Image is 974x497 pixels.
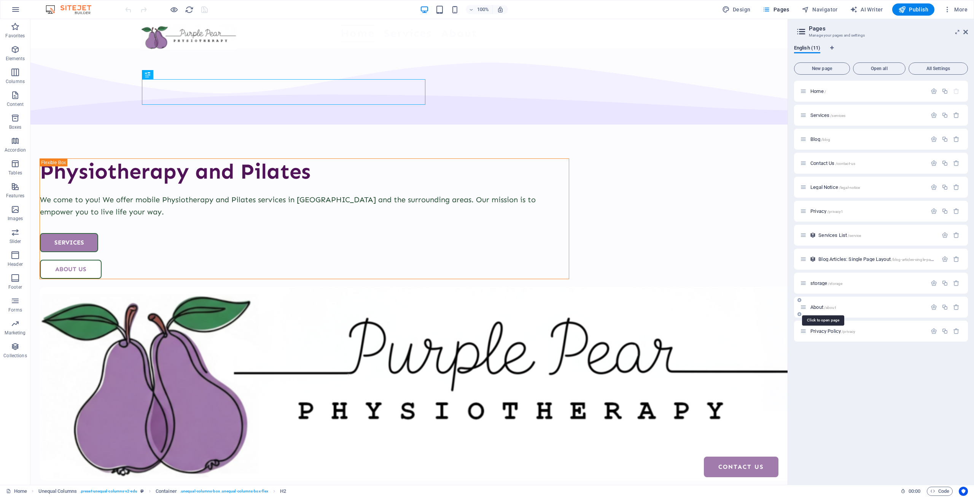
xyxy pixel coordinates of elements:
[891,257,947,262] span: /blog-articles-single-page-layout
[909,62,968,75] button: All Settings
[827,209,843,214] span: /privacy1
[850,6,883,13] span: AI Writer
[140,489,144,493] i: This element is a customizable preset
[931,160,937,166] div: Settings
[6,78,25,85] p: Columns
[9,124,22,130] p: Boxes
[794,43,820,54] span: English (11)
[931,304,937,310] div: Settings
[836,161,856,166] span: /contact-us
[942,184,948,190] div: Duplicate
[8,170,22,176] p: Tables
[5,147,26,153] p: Accordion
[809,25,968,32] h2: Pages
[816,233,938,238] div: Services List/service
[953,328,960,334] div: Remove
[930,487,949,496] span: Code
[794,62,850,75] button: New page
[808,113,927,118] div: Services/services
[853,62,906,75] button: Open all
[794,45,968,59] div: Language Tabs
[942,160,948,166] div: Duplicate
[848,233,861,238] span: /service
[953,304,960,310] div: Remove
[927,487,953,496] button: Code
[5,330,25,336] p: Marketing
[824,89,826,94] span: /
[953,88,960,94] div: The startpage cannot be deleted
[80,487,137,496] span: . preset-unequal-columns-v2-edu
[809,32,953,39] h3: Manage your pages and settings
[942,304,948,310] div: Duplicate
[44,5,101,14] img: Editor Logo
[842,329,855,334] span: /privacy
[180,487,268,496] span: . unequal-columns-box .unequal-columns-box-flex
[953,280,960,286] div: Remove
[185,5,194,14] button: reload
[808,161,927,166] div: Contact Us/contact-us
[722,6,751,13] span: Design
[931,280,937,286] div: Settings
[953,208,960,214] div: Remove
[810,280,842,286] span: Click to open page
[810,136,830,142] span: Click to open page
[8,307,22,313] p: Forms
[497,6,504,13] i: On resize automatically adjust zoom level to fit chosen device.
[912,66,964,71] span: All Settings
[719,3,754,16] button: Design
[808,209,927,214] div: Privacy/privacy1
[477,5,489,14] h6: 100%
[8,261,23,267] p: Header
[762,6,789,13] span: Pages
[808,281,927,286] div: storage/storage
[856,66,902,71] span: Open all
[810,88,826,94] span: Click to open page
[824,305,836,310] span: /about
[8,284,22,290] p: Footer
[942,280,948,286] div: Duplicate
[10,238,21,245] p: Slider
[466,5,493,14] button: 100%
[5,33,25,39] p: Favorites
[942,88,948,94] div: Duplicate
[942,232,948,238] div: Settings
[808,137,927,142] div: Blog/blog
[38,487,286,496] nav: breadcrumb
[941,3,971,16] button: More
[156,487,177,496] span: Click to select. Double-click to edit
[185,5,194,14] i: Reload page
[953,160,960,166] div: Remove
[942,256,948,262] div: Settings
[8,216,23,222] p: Images
[3,353,27,359] p: Collections
[901,487,921,496] h6: Session time
[818,232,861,238] span: Click to open page
[953,184,960,190] div: Remove
[816,257,938,262] div: Blog Articles: Single Page Layout/blog-articles-single-page-layout
[799,3,841,16] button: Navigator
[808,329,927,334] div: Privacy Policy/privacy
[6,56,25,62] p: Elements
[280,487,286,496] span: Click to select. Double-click to edit
[959,487,968,496] button: Usercentrics
[810,328,855,334] span: Click to open page
[953,112,960,118] div: Remove
[830,113,845,118] span: /services
[810,184,860,190] span: Click to open page
[818,256,947,262] span: Click to open page
[931,112,937,118] div: Settings
[810,208,843,214] span: Click to open page
[7,101,24,107] p: Content
[810,112,845,118] span: Click to open page
[892,3,934,16] button: Publish
[942,136,948,142] div: Duplicate
[169,5,178,14] button: Click here to leave preview mode and continue editing
[808,89,927,94] div: Home/
[802,6,838,13] span: Navigator
[810,304,836,310] span: About
[909,487,920,496] span: 00 00
[797,66,847,71] span: New page
[839,185,860,190] span: /legal-notice
[808,185,927,190] div: Legal Notice/legal-notice
[810,160,855,166] span: Click to open page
